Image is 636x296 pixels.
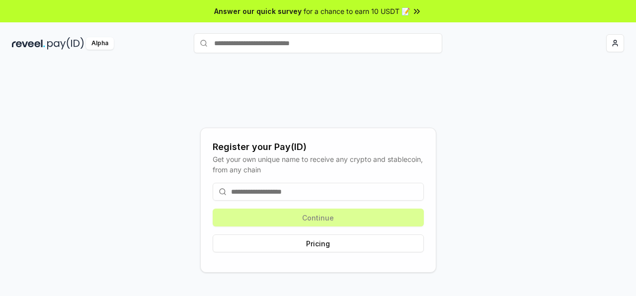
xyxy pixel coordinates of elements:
[12,37,45,50] img: reveel_dark
[86,37,114,50] div: Alpha
[304,6,410,16] span: for a chance to earn 10 USDT 📝
[213,234,424,252] button: Pricing
[213,140,424,154] div: Register your Pay(ID)
[214,6,302,16] span: Answer our quick survey
[47,37,84,50] img: pay_id
[213,154,424,175] div: Get your own unique name to receive any crypto and stablecoin, from any chain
